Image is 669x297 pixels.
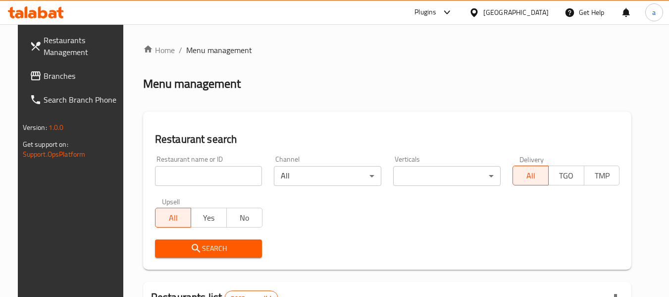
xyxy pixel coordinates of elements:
[588,169,616,183] span: TMP
[44,70,122,82] span: Branches
[584,166,620,185] button: TMP
[23,148,86,161] a: Support.OpsPlatform
[195,211,223,225] span: Yes
[186,44,252,56] span: Menu management
[513,166,549,185] button: All
[414,6,436,18] div: Plugins
[44,34,122,58] span: Restaurants Management
[483,7,549,18] div: [GEOGRAPHIC_DATA]
[163,242,255,255] span: Search
[191,208,227,228] button: Yes
[553,169,580,183] span: TGO
[517,169,545,183] span: All
[49,121,64,134] span: 1.0.0
[162,198,180,205] label: Upsell
[155,132,620,147] h2: Restaurant search
[143,76,241,92] h2: Menu management
[155,166,262,186] input: Search for restaurant name or ID..
[143,44,175,56] a: Home
[23,138,68,151] span: Get support on:
[23,121,47,134] span: Version:
[652,7,656,18] span: a
[393,166,501,186] div: ​
[519,156,544,163] label: Delivery
[159,211,187,225] span: All
[274,166,381,186] div: All
[155,208,191,228] button: All
[143,44,632,56] nav: breadcrumb
[22,64,130,88] a: Branches
[231,211,258,225] span: No
[22,28,130,64] a: Restaurants Management
[44,94,122,106] span: Search Branch Phone
[226,208,262,228] button: No
[548,166,584,185] button: TGO
[179,44,182,56] li: /
[22,88,130,112] a: Search Branch Phone
[155,239,262,258] button: Search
